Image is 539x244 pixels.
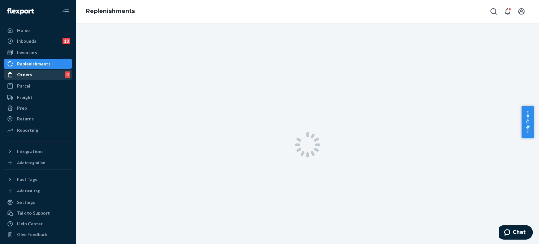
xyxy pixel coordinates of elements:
div: Inventory [17,49,37,56]
button: Close Navigation [59,5,72,18]
div: Reporting [17,127,38,133]
button: Integrations [4,146,72,156]
div: Talk to Support [17,210,50,216]
a: Replenishments [4,59,72,69]
a: Home [4,25,72,35]
div: Inbounds [17,38,36,44]
a: Add Fast Tag [4,187,72,195]
a: Prep [4,103,72,113]
button: Help Center [521,106,534,138]
div: 4 [65,71,70,78]
ol: breadcrumbs [81,2,140,21]
div: Returns [17,116,34,122]
a: Parcel [4,81,72,91]
div: 18 [63,38,70,44]
a: Orders4 [4,70,72,80]
div: Prep [17,105,27,111]
div: Orders [17,71,32,78]
div: Settings [17,199,35,205]
button: Open account menu [515,5,528,18]
a: Settings [4,197,72,207]
div: Add Integration [17,160,45,165]
a: Returns [4,114,72,124]
button: Talk to Support [4,208,72,218]
div: Help Center [17,221,43,227]
a: Inventory [4,47,72,58]
div: Home [17,27,30,34]
a: Help Center [4,219,72,229]
iframe: Opens a widget where you can chat to one of our agents [499,225,533,241]
div: Add Fast Tag [17,188,40,193]
a: Freight [4,92,72,102]
button: Open Search Box [487,5,500,18]
div: Integrations [17,148,44,155]
a: Add Integration [4,159,72,167]
div: Freight [17,94,33,101]
div: Parcel [17,83,30,89]
div: Replenishments [17,61,51,67]
button: Open notifications [501,5,514,18]
div: Fast Tags [17,176,37,183]
a: Replenishments [86,8,135,15]
a: Reporting [4,125,72,135]
img: Flexport logo [7,8,34,15]
button: Give Feedback [4,229,72,240]
button: Fast Tags [4,174,72,185]
div: Give Feedback [17,231,48,238]
a: Inbounds18 [4,36,72,46]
